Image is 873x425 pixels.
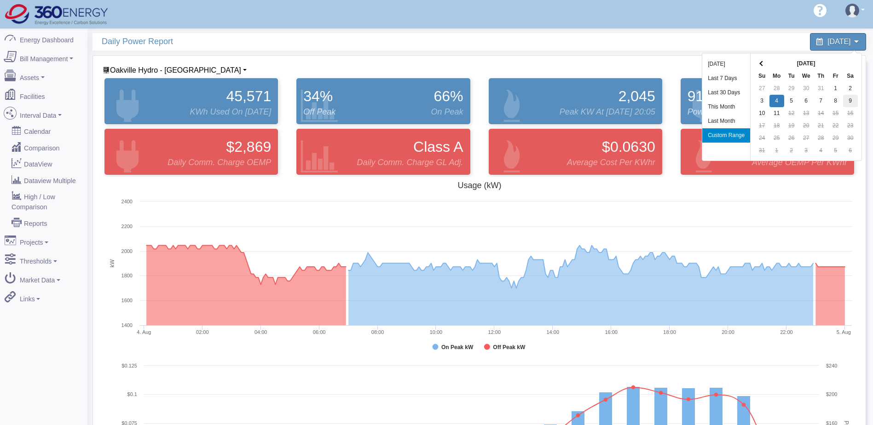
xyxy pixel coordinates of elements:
span: 66% [434,85,463,107]
span: 91% [688,85,717,107]
td: 28 [814,132,828,144]
tspan: 5. Aug [837,329,851,335]
td: 17 [755,120,769,132]
td: 2 [784,144,799,157]
th: [DATE] [769,57,843,70]
td: 1 [828,82,843,95]
td: 1 [769,144,784,157]
text: 1800 [121,273,133,278]
td: 6 [799,95,814,107]
td: 2 [843,82,858,95]
text: 14:00 [547,329,560,335]
td: 3 [799,144,814,157]
li: Custom Range [702,128,750,143]
td: 14 [814,107,828,120]
td: 16 [843,107,858,120]
text: 04:00 [254,329,267,335]
td: 23 [843,120,858,132]
td: 20 [799,120,814,132]
span: Power Factor [688,106,737,118]
span: $0.0630 [602,136,655,158]
span: 45,571 [226,85,271,107]
td: 30 [799,82,814,95]
a: Oakville Hydro - [GEOGRAPHIC_DATA] [103,66,247,74]
td: 21 [814,120,828,132]
th: We [799,70,814,82]
text: 2000 [121,248,133,254]
td: 31 [814,82,828,95]
span: Average OEMP per kWhr [752,156,847,169]
td: 29 [784,82,799,95]
td: 7 [814,95,828,107]
span: $2,869 [226,136,271,158]
th: Mo [769,70,784,82]
td: 22 [828,120,843,132]
td: 11 [769,107,784,120]
td: 28 [769,82,784,95]
img: user-3.svg [845,4,859,17]
td: 5 [828,144,843,157]
td: 5 [784,95,799,107]
li: [DATE] [702,57,750,71]
tspan: On Peak kW [441,344,474,350]
span: Daily Comm. Charge GL Adj. [357,156,463,169]
text: 10:00 [430,329,443,335]
span: Off Peak [303,106,335,118]
li: Last Month [702,114,750,128]
span: kWh Used On [DATE] [190,106,272,118]
text: 16:00 [605,329,618,335]
th: Tu [784,70,799,82]
td: 15 [828,107,843,120]
td: 8 [828,95,843,107]
td: 10 [755,107,769,120]
span: Class A [413,136,463,158]
td: 6 [843,144,858,157]
text: $240 [826,363,837,368]
span: Daily Comm. Charge OEMP [168,156,271,169]
span: Peak kW at [DATE] 20:05 [560,106,655,118]
td: 31 [755,144,769,157]
text: 02:00 [196,329,209,335]
td: 24 [755,132,769,144]
tspan: kW [109,259,116,267]
tspan: Off Peak kW [493,344,526,350]
td: 4 [814,144,828,157]
span: Average Cost Per kWhr [567,156,655,169]
span: 34% [303,85,333,107]
li: Last 7 Days [702,71,750,86]
td: 12 [784,107,799,120]
td: 19 [784,120,799,132]
th: Sa [843,70,858,82]
text: 2400 [121,199,133,204]
td: 26 [784,132,799,144]
span: [DATE] [827,38,850,46]
li: This Month [702,100,750,114]
td: 9 [843,95,858,107]
tspan: Usage (kW) [457,181,501,190]
th: Fr [828,70,843,82]
th: Th [814,70,828,82]
span: Facility List [110,66,241,74]
tspan: 4. Aug [137,329,151,335]
td: 30 [843,132,858,144]
td: 27 [799,132,814,144]
text: $0.1 [127,391,137,397]
span: On Peak [431,106,463,118]
td: 13 [799,107,814,120]
td: 25 [769,132,784,144]
text: 12:00 [488,329,501,335]
td: 3 [755,95,769,107]
text: 22:00 [780,329,793,335]
td: 27 [755,82,769,95]
text: $200 [826,391,837,397]
text: 18:00 [663,329,676,335]
span: 2,045 [619,85,655,107]
text: 2200 [121,224,133,229]
li: Last 30 Days [702,86,750,100]
th: Su [755,70,769,82]
td: 4 [769,95,784,107]
text: 06:00 [313,329,326,335]
td: 18 [769,120,784,132]
text: 08:00 [371,329,384,335]
text: 20:00 [722,329,734,335]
